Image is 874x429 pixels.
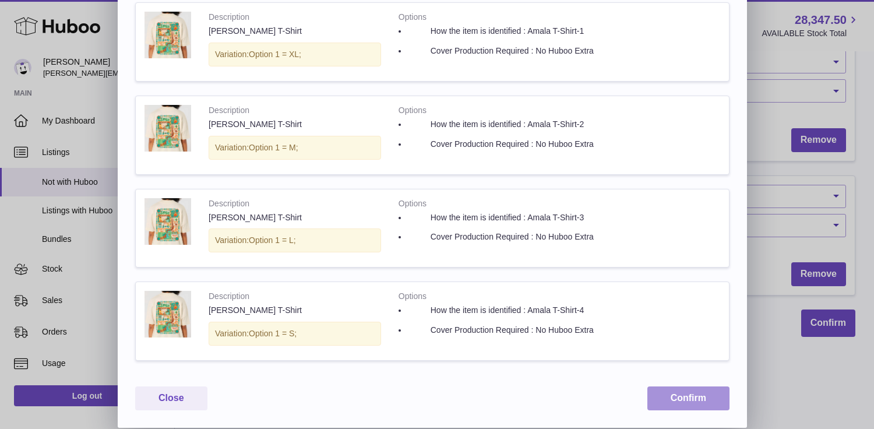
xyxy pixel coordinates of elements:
td: [PERSON_NAME] T-Shirt [200,96,390,174]
img: AmalaChaiMerchFinalIllustrationEdited2-3.jpg [145,291,191,337]
li: How the item is identified : Amala T-Shirt-4 [407,305,614,316]
div: Variation: [209,136,381,160]
img: AmalaChaiMerchFinalIllustrationEdited2-3.jpg [145,198,191,245]
span: Option 1 = M; [249,143,298,152]
button: Close [135,386,207,410]
span: Option 1 = L; [249,235,296,245]
strong: Description [209,198,381,212]
strong: Options [399,105,614,119]
li: Cover Production Required : No Huboo Extra [407,325,614,336]
span: Option 1 = S; [249,329,297,338]
strong: Description [209,105,381,119]
button: Confirm [647,386,729,410]
strong: Options [399,12,614,26]
div: Variation: [209,43,381,66]
div: Variation: [209,322,381,346]
strong: Description [209,291,381,305]
li: How the item is identified : Amala T-Shirt-2 [407,119,614,130]
span: Option 1 = XL; [249,50,301,59]
li: How the item is identified : Amala T-Shirt-3 [407,212,614,223]
div: Variation: [209,228,381,252]
img: AmalaChaiMerchFinalIllustrationEdited2-3.jpg [145,105,191,152]
img: AmalaChaiMerchFinalIllustrationEdited2-3.jpg [145,12,191,58]
strong: Options [399,198,614,212]
li: Cover Production Required : No Huboo Extra [407,231,614,242]
strong: Description [209,12,381,26]
li: Cover Production Required : No Huboo Extra [407,139,614,150]
li: Cover Production Required : No Huboo Extra [407,45,614,57]
li: How the item is identified : Amala T-Shirt-1 [407,26,614,37]
td: [PERSON_NAME] T-Shirt [200,189,390,268]
td: [PERSON_NAME] T-Shirt [200,282,390,360]
strong: Options [399,291,614,305]
td: [PERSON_NAME] T-Shirt [200,3,390,81]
